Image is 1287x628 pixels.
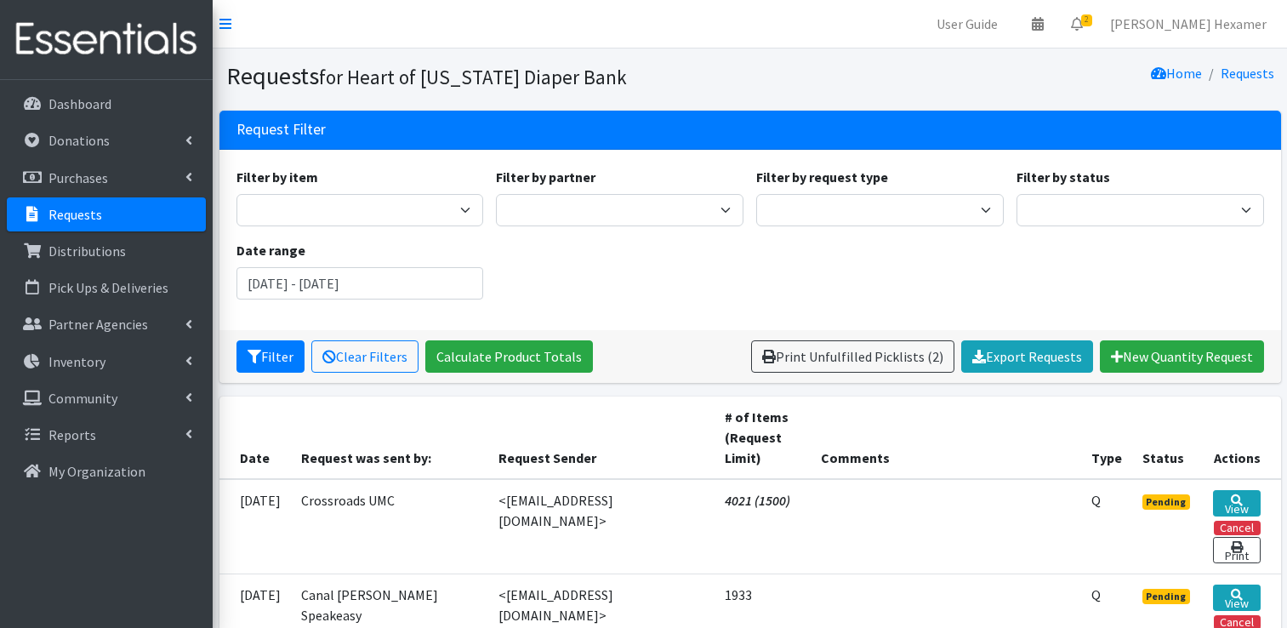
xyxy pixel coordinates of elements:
[1221,65,1274,82] a: Requests
[7,307,206,341] a: Partner Agencies
[291,479,488,574] td: Crossroads UMC
[319,65,627,89] small: for Heart of [US_STATE] Diaper Bank
[1091,492,1101,509] abbr: Quantity
[48,463,145,480] p: My Organization
[7,454,206,488] a: My Organization
[1091,586,1101,603] abbr: Quantity
[7,271,206,305] a: Pick Ups & Deliveries
[923,7,1011,41] a: User Guide
[496,167,595,187] label: Filter by partner
[291,397,488,479] th: Request was sent by:
[961,340,1093,373] a: Export Requests
[7,123,206,157] a: Donations
[48,169,108,186] p: Purchases
[236,240,305,260] label: Date range
[7,197,206,231] a: Requests
[715,397,811,479] th: # of Items (Request Limit)
[1213,490,1260,517] a: View
[7,418,206,452] a: Reports
[48,279,168,296] p: Pick Ups & Deliveries
[1142,589,1191,604] span: Pending
[311,340,419,373] a: Clear Filters
[48,206,102,223] p: Requests
[236,340,305,373] button: Filter
[219,479,291,574] td: [DATE]
[1132,397,1204,479] th: Status
[7,11,206,68] img: HumanEssentials
[7,381,206,415] a: Community
[48,243,126,260] p: Distributions
[1081,14,1092,26] span: 2
[219,397,291,479] th: Date
[48,95,111,112] p: Dashboard
[226,61,744,91] h1: Requests
[488,397,715,479] th: Request Sender
[1214,521,1261,535] button: Cancel
[7,345,206,379] a: Inventory
[236,121,326,139] h3: Request Filter
[1100,340,1264,373] a: New Quantity Request
[715,479,811,574] td: 4021 (1500)
[48,426,96,443] p: Reports
[236,167,318,187] label: Filter by item
[7,234,206,268] a: Distributions
[48,353,105,370] p: Inventory
[1017,167,1110,187] label: Filter by status
[48,132,110,149] p: Donations
[1096,7,1280,41] a: [PERSON_NAME] Hexamer
[488,479,715,574] td: <[EMAIL_ADDRESS][DOMAIN_NAME]>
[236,267,484,300] input: January 1, 2011 - December 31, 2011
[1213,585,1260,611] a: View
[1151,65,1202,82] a: Home
[7,161,206,195] a: Purchases
[48,316,148,333] p: Partner Agencies
[751,340,954,373] a: Print Unfulfilled Picklists (2)
[7,87,206,121] a: Dashboard
[756,167,888,187] label: Filter by request type
[811,397,1080,479] th: Comments
[1203,397,1280,479] th: Actions
[48,390,117,407] p: Community
[1057,7,1096,41] a: 2
[1213,537,1260,563] a: Print
[1081,397,1132,479] th: Type
[1142,494,1191,510] span: Pending
[425,340,593,373] a: Calculate Product Totals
